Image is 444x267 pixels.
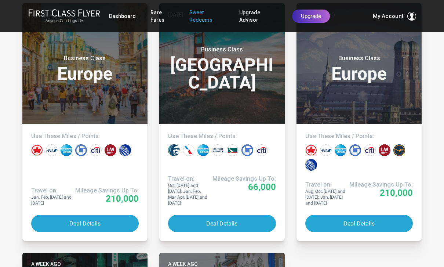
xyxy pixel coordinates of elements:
a: Rare Fares [150,6,175,26]
div: United miles [119,144,131,156]
small: Business Class [313,55,405,62]
div: LifeMiles [105,144,116,156]
div: Amex points [61,144,72,156]
small: Business Class [176,46,268,53]
button: My Account [373,12,416,21]
div: Citi points [90,144,102,156]
a: Upgrade [292,10,330,23]
h3: Europe [31,55,139,83]
button: Deal Details [31,215,139,232]
h4: Use These Miles / Points: [31,133,139,140]
div: Citi points [256,144,268,156]
a: A week agoBusiness ClassEuropeUse These Miles / Points:Travel on:Aug, Oct, [DATE] and [DATE]; Jan... [296,3,422,241]
div: LifeMiles [379,144,390,156]
div: Air Canada miles [305,144,317,156]
a: Upgrade Advisor [239,6,277,26]
div: Chase points [349,144,361,156]
span: My Account [373,12,404,21]
div: Air Canada miles [31,144,43,156]
div: Lufthansa miles [393,144,405,156]
div: All Nippon miles [320,144,332,156]
div: Cathay Pacific miles [227,144,239,156]
h3: [GEOGRAPHIC_DATA] [168,46,276,91]
div: Citi points [364,144,376,156]
a: Sweet Redeems [189,6,225,26]
small: Anyone Can Upgrade [28,18,100,24]
div: All Nippon miles [46,144,58,156]
div: United miles [305,159,317,171]
small: Business Class [39,55,131,62]
a: [DATE]Business ClassEuropeUse These Miles / Points:Travel on:Jan, Feb, [DATE] and [DATE]Mileage S... [22,3,148,241]
h4: Use These Miles / Points: [305,133,413,140]
img: First Class Flyer [28,9,100,17]
div: American miles [183,144,194,156]
div: British Airways miles [212,144,224,156]
a: Dashboard [109,10,136,23]
button: Deal Details [305,215,413,232]
div: Chase points [241,144,253,156]
h4: Use These Miles / Points: [168,133,276,140]
a: [DATE]Business Class[GEOGRAPHIC_DATA]Use These Miles / Points:Travel on:Oct, [DATE] and [DATE]; J... [159,3,285,241]
h3: Europe [305,55,413,83]
div: Amex points [335,144,346,156]
div: Chase points [75,144,87,156]
div: Alaska miles [168,144,180,156]
div: Amex points [197,144,209,156]
a: First Class FlyerAnyone Can Upgrade [28,9,100,24]
button: Deal Details [168,215,276,232]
